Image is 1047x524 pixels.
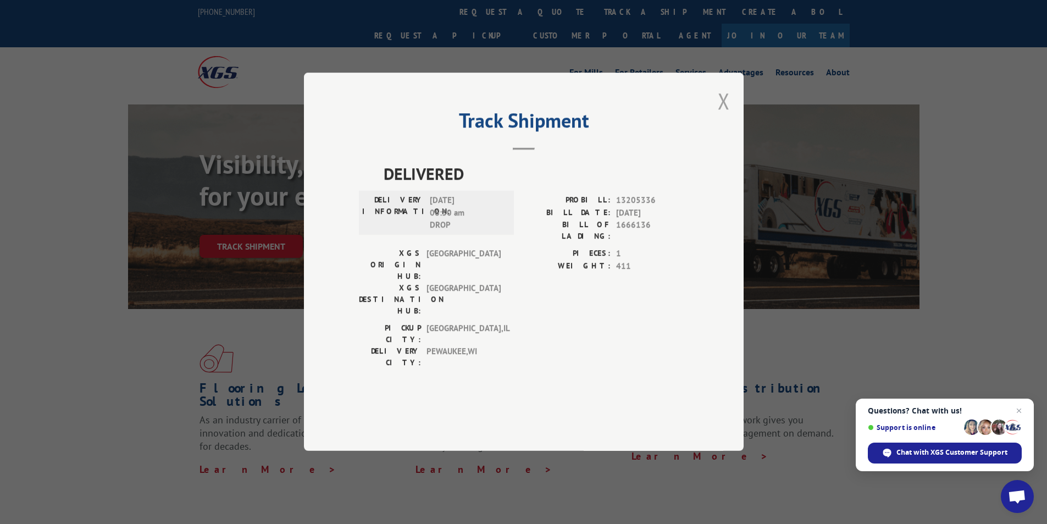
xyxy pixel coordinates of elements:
span: Support is online [868,423,960,432]
span: 13205336 [616,195,689,207]
label: PIECES: [524,248,611,261]
label: XGS DESTINATION HUB: [359,283,421,317]
label: WEIGHT: [524,260,611,273]
span: [GEOGRAPHIC_DATA] [426,248,501,283]
span: Chat with XGS Customer Support [896,448,1007,457]
h2: Track Shipment [359,113,689,134]
span: DELIVERED [384,162,689,186]
span: Questions? Chat with us! [868,406,1022,415]
button: Close modal [718,86,730,115]
span: [GEOGRAPHIC_DATA] [426,283,501,317]
label: DELIVERY CITY: [359,346,421,369]
span: PEWAUKEE , WI [426,346,501,369]
div: Open chat [1001,480,1034,513]
span: 411 [616,260,689,273]
label: PROBILL: [524,195,611,207]
span: [GEOGRAPHIC_DATA] , IL [426,323,501,346]
label: PICKUP CITY: [359,323,421,346]
span: 1666136 [616,219,689,242]
label: BILL OF LADING: [524,219,611,242]
span: [DATE] [616,207,689,219]
span: Close chat [1012,404,1026,417]
span: 1 [616,248,689,261]
div: Chat with XGS Customer Support [868,443,1022,464]
span: [DATE] 06:30 am DROP [430,195,504,232]
label: DELIVERY INFORMATION: [362,195,424,232]
label: XGS ORIGIN HUB: [359,248,421,283]
label: BILL DATE: [524,207,611,219]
